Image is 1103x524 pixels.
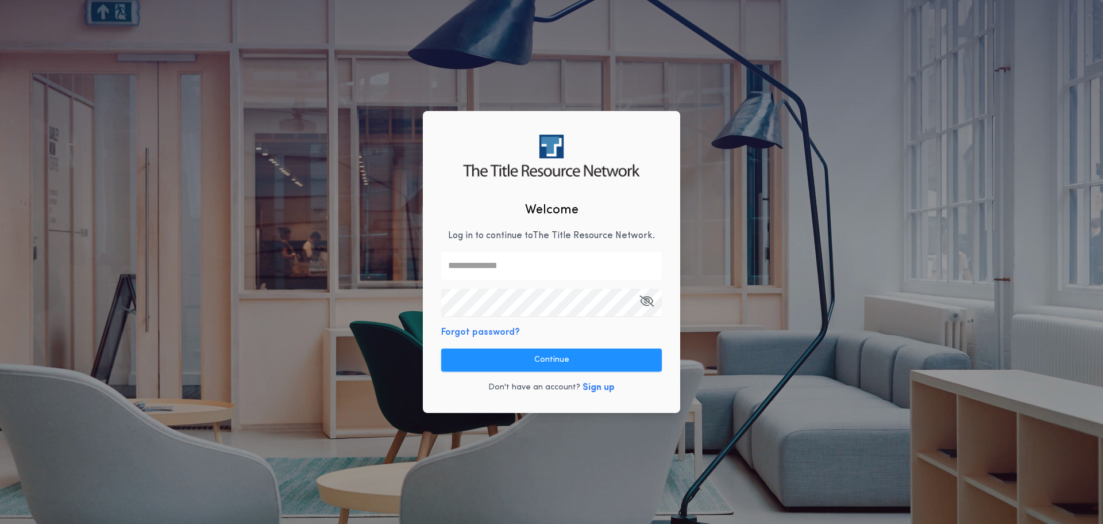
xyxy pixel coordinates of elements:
p: Don't have an account? [488,382,580,393]
button: Continue [441,349,662,372]
button: Sign up [583,381,615,395]
p: Log in to continue to The Title Resource Network . [448,229,655,243]
button: Forgot password? [441,326,520,339]
img: logo [463,135,639,177]
h2: Welcome [525,201,579,220]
